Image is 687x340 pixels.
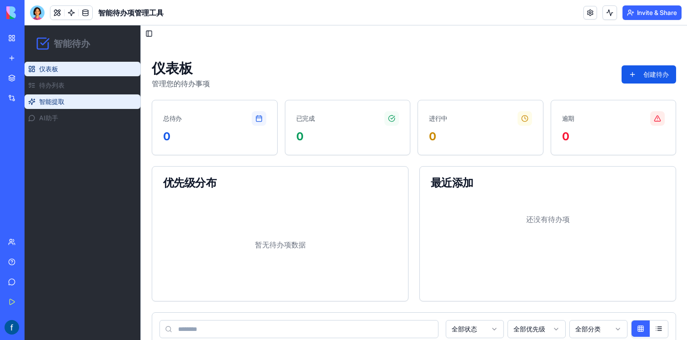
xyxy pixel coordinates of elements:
img: ACg8ocIHiLDdTP1dTwtGhqNongD7hAHC0cw6fl1rORqa-EDohHNxpA=s96-c [5,320,19,335]
div: 0 [139,104,242,118]
div: 优先级分布 [139,152,373,163]
span: 智能提取 [15,72,40,81]
div: 0 [404,104,508,118]
h1: 智能待办 [29,12,65,25]
button: Invite & Share [622,5,682,20]
div: 逾期 [538,89,550,98]
h1: 仪表板 [127,34,185,51]
span: AI助手 [15,88,34,97]
span: 仪表板 [15,39,34,48]
div: 0 [272,104,375,118]
div: 已完成 [272,89,290,98]
span: 智能待办项管理工具 [98,7,164,18]
div: 0 [538,104,641,118]
div: 最近添加 [406,152,640,163]
span: 待办列表 [15,55,40,64]
div: 进行中 [404,89,423,98]
div: 暂无待办项数据 [139,174,373,265]
div: 总待办 [139,89,157,98]
div: 还没有待办项 [406,174,640,214]
button: 创建待办 [597,40,652,58]
img: logo [6,6,63,19]
p: 管理您的待办事项 [127,53,185,64]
